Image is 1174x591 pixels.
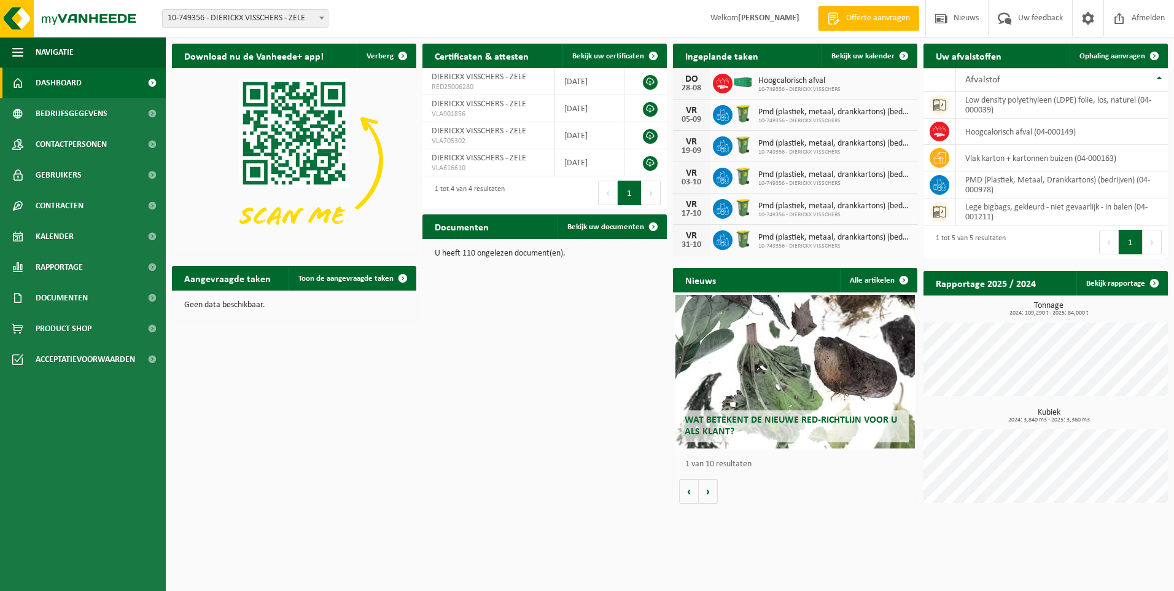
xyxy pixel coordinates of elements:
span: Wat betekent de nieuwe RED-richtlijn voor u als klant? [685,415,897,437]
span: Bekijk uw documenten [567,223,644,231]
span: Contracten [36,190,84,221]
span: Pmd (plastiek, metaal, drankkartons) (bedrijven) [758,233,911,243]
span: VLA616610 [432,163,545,173]
span: Offerte aanvragen [843,12,913,25]
span: DIERICKX VISSCHERS - ZELE [432,72,526,82]
span: Rapportage [36,252,83,283]
span: Afvalstof [965,75,1000,85]
img: WB-0240-HPE-GN-50 [733,103,753,124]
span: 10-749356 - DIERICKX VISSCHERS [758,86,841,93]
td: hoogcalorisch afval (04-000149) [956,119,1168,145]
h3: Tonnage [930,302,1168,316]
span: 2024: 3,840 m3 - 2025: 3,360 m3 [930,417,1168,423]
h2: Documenten [422,214,501,238]
a: Bekijk rapportage [1076,271,1167,295]
span: 10-749356 - DIERICKX VISSCHERS [758,180,911,187]
a: Wat betekent de nieuwe RED-richtlijn voor u als klant? [675,295,915,448]
span: DIERICKX VISSCHERS - ZELE [432,154,526,163]
td: [DATE] [555,122,624,149]
div: VR [679,200,704,209]
div: VR [679,106,704,115]
td: low density polyethyleen (LDPE) folie, los, naturel (04-000039) [956,92,1168,119]
button: 1 [618,181,642,205]
span: Toon de aangevraagde taken [298,275,394,283]
button: Volgende [699,479,718,504]
span: 10-749356 - DIERICKX VISSCHERS [758,149,911,156]
span: Verberg [367,52,394,60]
span: Gebruikers [36,160,82,190]
span: Ophaling aanvragen [1079,52,1145,60]
td: vlak karton + kartonnen buizen (04-000163) [956,145,1168,171]
span: 10-749356 - DIERICKX VISSCHERS [758,117,911,125]
span: Pmd (plastiek, metaal, drankkartons) (bedrijven) [758,108,911,117]
h2: Rapportage 2025 / 2024 [923,271,1048,295]
a: Bekijk uw kalender [822,44,916,68]
button: Previous [1099,230,1119,254]
span: 10-749356 - DIERICKX VISSCHERS - ZELE [163,10,328,27]
span: Dashboard [36,68,82,98]
button: Vorige [679,479,699,504]
span: Bekijk uw kalender [831,52,895,60]
span: 10-749356 - DIERICKX VISSCHERS [758,211,911,219]
button: Next [1143,230,1162,254]
span: Product Shop [36,313,91,344]
span: Pmd (plastiek, metaal, drankkartons) (bedrijven) [758,170,911,180]
h2: Download nu de Vanheede+ app! [172,44,336,68]
span: VLA705302 [432,136,545,146]
div: 03-10 [679,178,704,187]
span: 10-749356 - DIERICKX VISSCHERS - ZELE [162,9,328,28]
a: Toon de aangevraagde taken [289,266,415,291]
span: Kalender [36,221,74,252]
span: VLA901856 [432,109,545,119]
div: 31-10 [679,241,704,249]
p: U heeft 110 ongelezen document(en). [435,249,655,258]
div: VR [679,231,704,241]
h2: Aangevraagde taken [172,266,283,290]
button: Previous [598,181,618,205]
span: RED25006280 [432,82,545,92]
span: Navigatie [36,37,74,68]
td: [DATE] [555,149,624,176]
div: 1 tot 5 van 5 resultaten [930,229,1006,256]
a: Ophaling aanvragen [1070,44,1167,68]
button: Verberg [357,44,415,68]
button: 1 [1119,230,1143,254]
div: VR [679,168,704,178]
span: DIERICKX VISSCHERS - ZELE [432,100,526,109]
div: VR [679,137,704,147]
span: Hoogcalorisch afval [758,76,841,86]
h2: Uw afvalstoffen [923,44,1014,68]
span: Bedrijfsgegevens [36,98,107,129]
div: 1 tot 4 van 4 resultaten [429,179,505,206]
img: WB-0240-HPE-GN-50 [733,197,753,218]
p: 1 van 10 resultaten [685,460,911,469]
span: Acceptatievoorwaarden [36,344,135,375]
img: WB-0240-HPE-GN-50 [733,135,753,155]
h3: Kubiek [930,409,1168,423]
p: Geen data beschikbaar. [184,301,404,310]
span: Bekijk uw certificaten [572,52,644,60]
div: 17-10 [679,209,704,218]
a: Alle artikelen [840,268,916,292]
span: Documenten [36,283,88,313]
img: WB-0240-HPE-GN-50 [733,166,753,187]
button: Next [642,181,661,205]
img: HK-XC-40-GN-00 [733,77,753,88]
td: lege bigbags, gekleurd - niet gevaarlijk - in balen (04-001211) [956,198,1168,225]
td: [DATE] [555,95,624,122]
a: Bekijk uw certificaten [562,44,666,68]
span: 2024: 109,290 t - 2025: 84,000 t [930,310,1168,316]
h2: Ingeplande taken [673,44,771,68]
img: Download de VHEPlus App [172,68,416,252]
span: Contactpersonen [36,129,107,160]
h2: Nieuws [673,268,728,292]
strong: [PERSON_NAME] [738,14,799,23]
span: Pmd (plastiek, metaal, drankkartons) (bedrijven) [758,139,911,149]
div: 19-09 [679,147,704,155]
img: WB-0240-HPE-GN-50 [733,229,753,249]
span: 10-749356 - DIERICKX VISSCHERS [758,243,911,250]
a: Offerte aanvragen [818,6,919,31]
a: Bekijk uw documenten [558,214,666,239]
div: 05-09 [679,115,704,124]
td: [DATE] [555,68,624,95]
